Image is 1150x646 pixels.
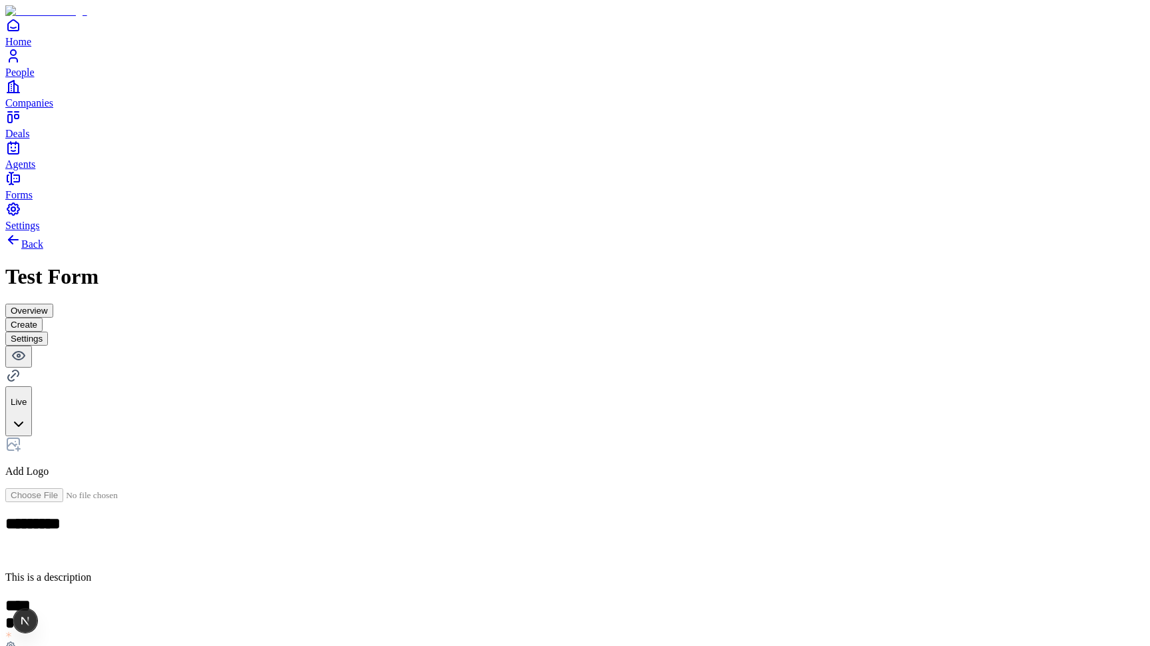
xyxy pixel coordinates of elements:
a: Companies [5,79,1145,109]
button: Overview [5,304,53,318]
a: Home [5,17,1145,47]
span: Deals [5,128,29,139]
span: Home [5,36,31,47]
button: Create [5,318,43,332]
span: People [5,67,35,78]
a: Agents [5,140,1145,170]
p: Add Logo [5,466,1145,478]
a: Forms [5,170,1145,200]
span: Settings [5,220,40,231]
button: Settings [5,332,48,346]
span: Companies [5,97,53,109]
a: People [5,48,1145,78]
a: Back [5,238,43,250]
img: Item Brain Logo [5,5,87,17]
span: Agents [5,159,35,170]
h1: Test Form [5,264,1145,289]
a: Settings [5,201,1145,231]
p: This is a description [5,571,1145,583]
span: Forms [5,189,33,200]
a: Deals [5,109,1145,139]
